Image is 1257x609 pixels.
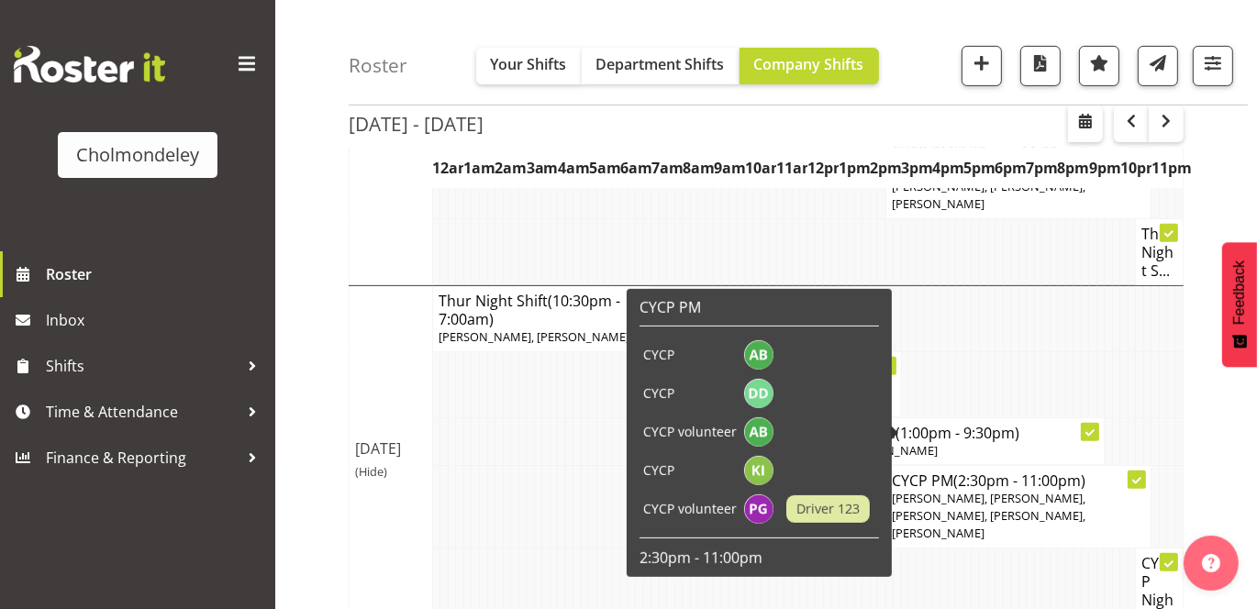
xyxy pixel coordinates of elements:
span: Inbox [46,306,266,334]
th: 6pm [996,147,1027,189]
p: 2:30pm - 11:00pm [640,548,879,568]
th: 11am [776,147,807,189]
th: 4pm [932,147,963,189]
h2: [DATE] - [DATE] [349,112,484,136]
button: Download a PDF of the roster according to the set date range. [1020,46,1061,86]
img: ally-brown10484.jpg [744,340,773,370]
span: Department Shifts [596,54,725,74]
h4: Thur Night S... [1141,225,1177,280]
th: 9pm [1089,147,1120,189]
td: CYCP volunteer [640,490,740,528]
button: Filter Shifts [1193,46,1233,86]
button: Select a specific date within the roster. [1068,105,1103,142]
th: 8am [683,147,714,189]
span: Roster [46,260,266,288]
th: 4am [558,147,589,189]
h4: CYCP PM [892,471,1146,490]
span: Shifts [46,352,239,380]
th: 12pm [807,147,839,189]
button: Company Shifts [740,48,879,84]
th: 10am [745,147,776,189]
div: Cholmondeley [76,141,199,169]
span: [PERSON_NAME], [PERSON_NAME] [439,328,629,345]
img: Rosterit website logo [14,46,165,83]
th: 5pm [963,147,995,189]
th: 5am [589,147,620,189]
span: Driver 123 [796,499,860,519]
th: 6am [620,147,651,189]
th: 10pm [1120,147,1151,189]
th: 3am [527,147,558,189]
span: (Hide) [355,463,387,480]
img: amelie-brandt11629.jpg [744,417,773,447]
button: Department Shifts [582,48,740,84]
button: Send a list of all shifts for the selected filtered period to all rostered employees. [1138,46,1178,86]
td: CYCP [640,336,740,374]
span: (10:30pm - 7:00am) [439,291,620,329]
td: CYCP [640,374,740,413]
img: kate-inwood10942.jpg [744,456,773,485]
th: 3pm [901,147,932,189]
img: dejay-davison3684.jpg [744,379,773,408]
h4: TL 1pm [845,424,1099,442]
img: philippa-grace11628.jpg [744,494,773,524]
h4: Roster [349,55,407,76]
span: Finance & Reporting [46,444,239,471]
th: 1am [463,147,495,189]
td: CYCP volunteer [640,413,740,451]
span: [PERSON_NAME], [PERSON_NAME], [PERSON_NAME], [PERSON_NAME], [PERSON_NAME] [892,161,1085,212]
button: Feedback - Show survey [1222,242,1257,367]
button: Add a new shift [962,46,1002,86]
span: [PERSON_NAME], [PERSON_NAME], [PERSON_NAME], [PERSON_NAME], [PERSON_NAME] [892,490,1085,541]
span: Company Shifts [754,54,864,74]
span: (2:30pm - 11:00pm) [953,471,1085,491]
th: 9am [714,147,745,189]
td: CYCP [640,451,740,490]
th: 12am [432,147,463,189]
th: 8pm [1058,147,1089,189]
h6: CYCP PM [640,298,879,316]
span: (1:00pm - 9:30pm) [895,423,1019,443]
th: 2pm [870,147,901,189]
th: 7am [651,147,683,189]
span: Time & Attendance [46,398,239,426]
button: Your Shifts [476,48,582,84]
img: help-xxl-2.png [1202,554,1220,572]
span: Your Shifts [491,54,567,74]
button: Highlight an important date within the roster. [1079,46,1119,86]
th: 2am [495,147,527,189]
th: 11pm [1151,147,1184,189]
th: 7pm [1027,147,1058,189]
span: Feedback [1231,260,1248,325]
h4: Thur Night Shift [439,292,645,328]
th: 1pm [839,147,870,189]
